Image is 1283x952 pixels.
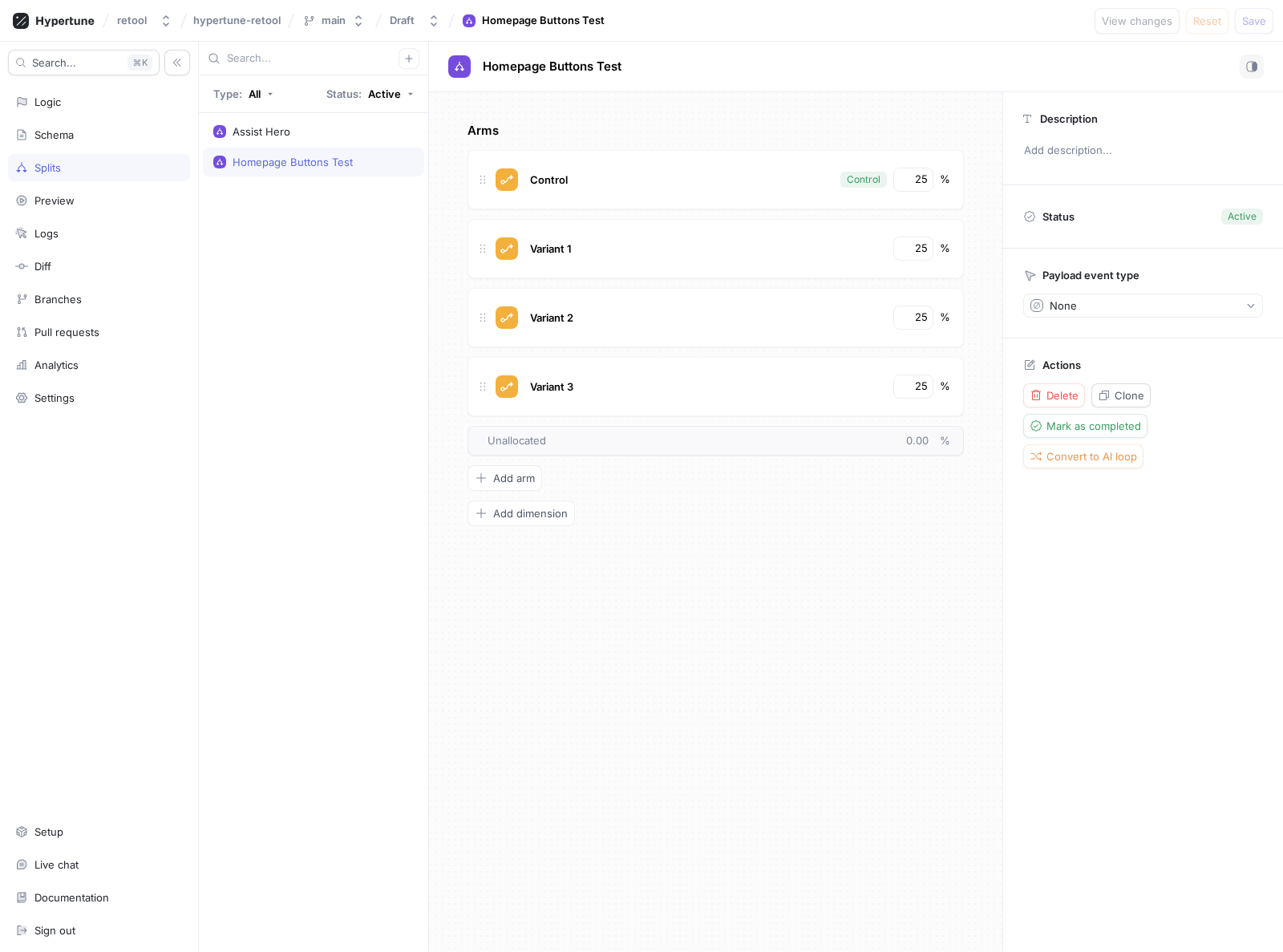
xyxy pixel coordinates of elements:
[940,434,950,447] span: %
[34,227,59,240] div: Logs
[1235,8,1273,34] button: Save
[493,473,535,483] span: Add arm
[111,7,179,34] button: retool
[530,380,573,393] span: Variant 3
[530,173,568,186] span: Control
[34,326,99,338] div: Pull requests
[1023,414,1147,438] button: Mark as completed
[940,379,950,395] div: %
[213,89,242,99] p: Type:
[1186,8,1228,34] button: Reset
[34,95,61,108] div: Logic
[127,55,152,71] div: K
[34,260,51,273] div: Diff
[34,161,61,174] div: Splits
[193,14,281,26] span: hypertune-retool
[368,89,401,99] div: Active
[34,391,75,404] div: Settings
[483,60,621,73] span: Homepage Buttons Test
[233,125,290,138] div: Assist Hero
[296,7,371,34] button: main
[1228,209,1257,224] div: Active
[227,51,399,67] input: Search...
[493,508,568,518] span: Add dimension
[1042,269,1139,282] p: Payload event type
[1115,391,1144,400] span: Clone
[530,242,572,255] span: Variant 1
[906,434,940,447] span: 0.00
[1102,16,1172,26] span: View changes
[249,89,261,99] div: All
[467,122,964,140] p: Arms
[1046,391,1079,400] span: Delete
[1046,452,1137,461] span: Convert to AI loop
[847,172,880,187] div: Control
[34,825,63,838] div: Setup
[482,13,605,29] div: Homepage Buttons Test
[488,433,546,449] span: Unallocated
[530,311,573,324] span: Variant 2
[34,359,79,371] div: Analytics
[1242,16,1266,26] span: Save
[34,924,75,937] div: Sign out
[940,310,950,326] div: %
[32,58,76,67] span: Search...
[321,81,419,107] button: Status: Active
[34,194,75,207] div: Preview
[326,89,362,99] p: Status:
[1023,444,1143,468] button: Convert to AI loop
[117,14,147,27] div: retool
[1017,137,1269,164] p: Add description...
[467,465,542,491] button: Add arm
[1042,205,1075,228] p: Status
[940,172,950,188] div: %
[8,884,190,911] a: Documentation
[34,293,82,306] div: Branches
[390,14,415,27] div: Draft
[383,7,447,34] button: Draft
[1050,299,1077,313] div: None
[1193,16,1221,26] span: Reset
[34,858,79,871] div: Live chat
[208,81,279,107] button: Type: All
[1023,294,1263,318] button: None
[1042,359,1081,371] p: Actions
[322,14,346,27] div: main
[467,500,575,526] button: Add dimension
[8,50,160,75] button: Search...K
[34,128,74,141] div: Schema
[940,241,950,257] div: %
[34,891,109,904] div: Documentation
[1023,383,1085,407] button: Delete
[1095,8,1180,34] button: View changes
[233,156,353,168] div: Homepage Buttons Test
[1091,383,1151,407] button: Clone
[1046,421,1141,431] span: Mark as completed
[1040,112,1098,125] p: Description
